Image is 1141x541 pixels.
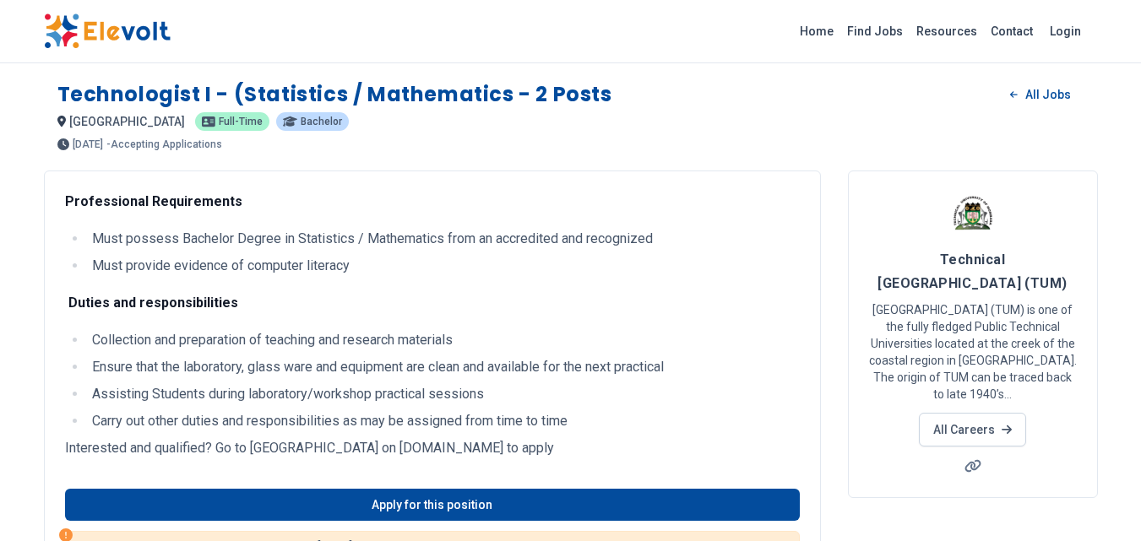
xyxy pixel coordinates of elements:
[997,82,1084,107] a: All Jobs
[869,301,1077,403] p: [GEOGRAPHIC_DATA] (TUM) is one of the fully fledged Public Technical Universities located at the ...
[68,295,238,311] strong: Duties and responsibilities
[793,18,840,45] a: Home
[106,139,222,149] p: - Accepting Applications
[219,116,263,127] span: Full-time
[1057,460,1141,541] iframe: Chat Widget
[65,193,242,209] strong: Professional Requirements
[952,192,994,234] img: Technical University of Mombasa (TUM)
[73,139,103,149] span: [DATE]
[840,18,910,45] a: Find Jobs
[69,115,185,128] span: [GEOGRAPHIC_DATA]
[301,116,342,127] span: Bachelor
[65,438,800,458] p: Interested and qualified? Go to [GEOGRAPHIC_DATA] on [DOMAIN_NAME] to apply
[984,18,1040,45] a: Contact
[910,18,984,45] a: Resources
[87,256,800,276] li: Must provide evidence of computer literacy
[57,81,612,108] h1: Technologist I - (Statistics / Mathematics - 2 Posts
[87,384,800,404] li: Assisting Students during laboratory/workshop practical sessions
[1040,14,1091,48] a: Login
[65,489,800,521] a: Apply for this position
[87,357,800,377] li: Ensure that the laboratory, glass ware and equipment are clean and available for the next practical
[919,413,1026,446] a: All Careers
[87,229,800,249] li: Must possess Bachelor Degree in Statistics / Mathematics from an accredited and recognized
[87,411,800,431] li: Carry out other duties and responsibilities as may be assigned from time to time
[87,330,800,350] li: Collection and preparation of teaching and research materials
[877,252,1067,291] span: Technical [GEOGRAPHIC_DATA] (TUM)
[44,14,171,49] img: Elevolt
